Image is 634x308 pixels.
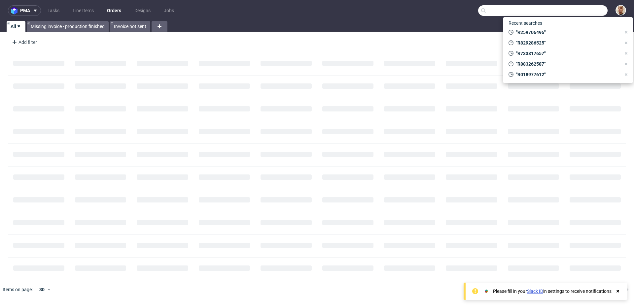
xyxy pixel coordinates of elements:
[110,21,150,32] a: Invoice not sent
[103,5,125,16] a: Orders
[527,289,543,294] a: Slack ID
[35,285,47,294] div: 30
[493,288,612,294] div: Please fill in your in settings to receive notifications
[44,5,63,16] a: Tasks
[160,5,178,16] a: Jobs
[7,21,25,32] a: All
[9,37,38,47] div: Add filter
[483,288,490,294] img: Slack
[513,40,621,46] span: "R829286525"
[513,50,621,57] span: "R733817657"
[513,61,621,67] span: "R883262587"
[69,5,98,16] a: Line Items
[506,18,545,28] span: Recent searches
[130,5,155,16] a: Designs
[8,5,41,16] button: pma
[11,7,20,15] img: logo
[513,71,621,78] span: "R018977612"
[3,286,33,293] span: Items on page:
[27,21,109,32] a: Missing invoice - production finished
[513,29,621,36] span: "R259706496"
[616,6,625,15] img: Bartłomiej Leśniczuk
[20,8,30,13] span: pma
